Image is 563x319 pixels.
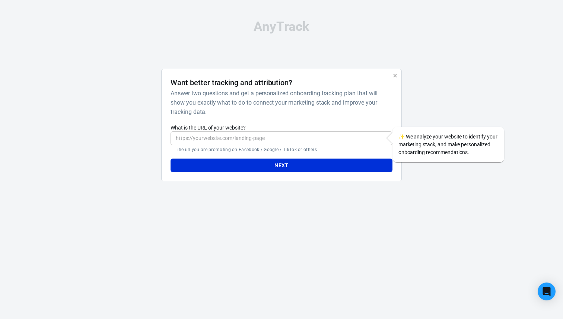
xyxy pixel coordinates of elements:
div: AnyTrack [95,20,468,33]
input: https://yourwebsite.com/landing-page [171,131,392,145]
button: Next [171,159,392,172]
label: What is the URL of your website? [171,124,392,131]
h4: Want better tracking and attribution? [171,78,292,87]
div: Open Intercom Messenger [538,283,556,300]
p: The url you are promoting on Facebook / Google / TikTok or others [176,147,387,153]
h6: Answer two questions and get a personalized onboarding tracking plan that will show you exactly w... [171,89,389,117]
div: We analyze your website to identify your marketing stack, and make personalized onboarding recomm... [392,127,504,162]
span: sparkles [398,134,405,140]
